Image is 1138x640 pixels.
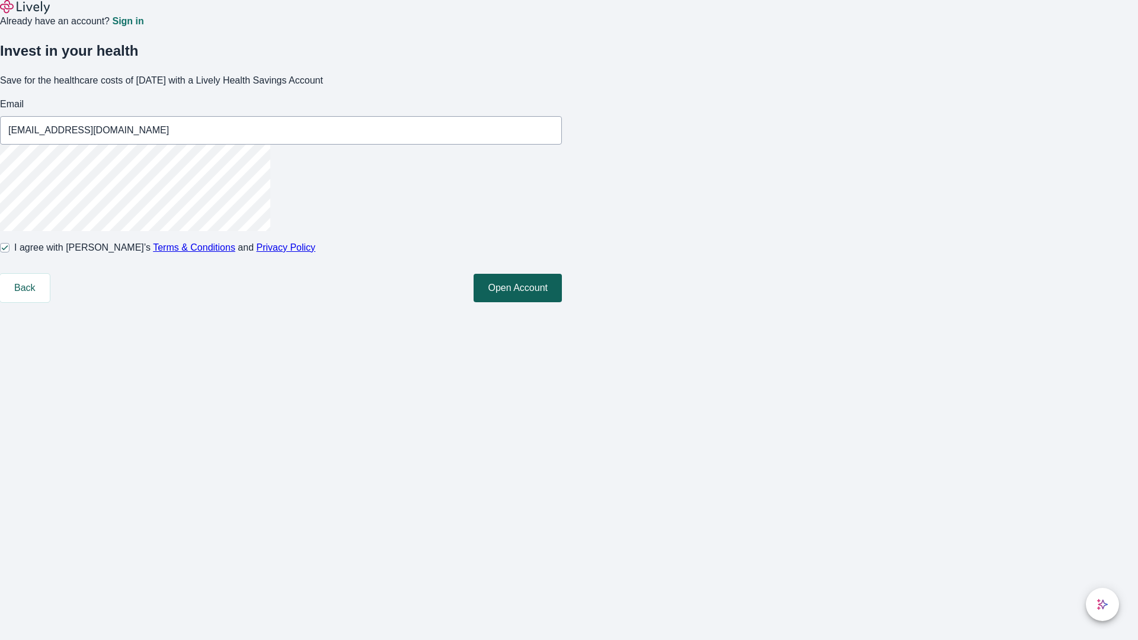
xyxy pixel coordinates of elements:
svg: Lively AI Assistant [1097,599,1108,610]
a: Terms & Conditions [153,242,235,252]
a: Sign in [112,17,143,26]
button: chat [1086,588,1119,621]
button: Open Account [474,274,562,302]
a: Privacy Policy [257,242,316,252]
span: I agree with [PERSON_NAME]’s and [14,241,315,255]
